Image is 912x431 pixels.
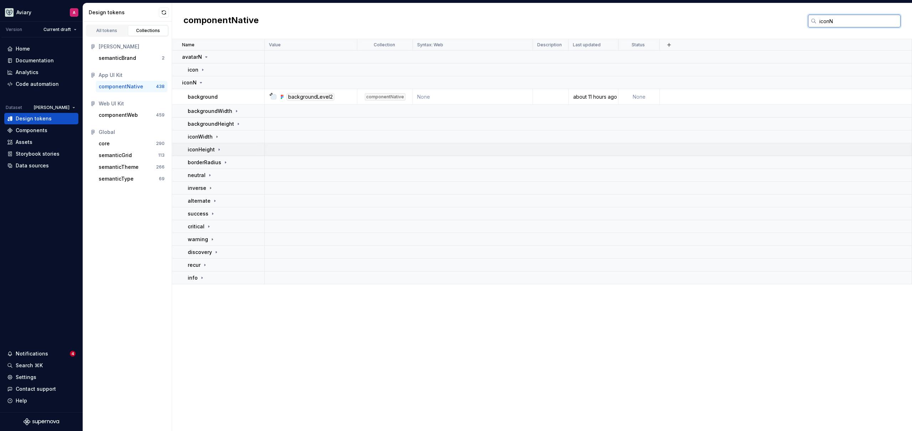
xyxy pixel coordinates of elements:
div: App UI Kit [99,72,165,79]
p: iconWidth [188,133,213,140]
a: Code automation [4,78,78,90]
p: discovery [188,249,212,256]
h2: componentNative [183,15,259,27]
button: semanticType69 [96,173,167,185]
div: core [99,140,110,147]
div: 113 [158,152,165,158]
div: semanticBrand [99,54,136,62]
p: Value [269,42,281,48]
button: semanticGrid113 [96,150,167,161]
div: Design tokens [89,9,159,16]
div: Dataset [6,105,22,110]
div: 2 [162,55,165,61]
a: Data sources [4,160,78,171]
a: Components [4,125,78,136]
div: about 11 hours ago [569,93,618,100]
div: All tokens [89,28,125,33]
p: recur [188,261,201,269]
p: warning [188,236,208,243]
div: Global [99,129,165,136]
div: 69 [159,176,165,182]
p: Status [632,42,645,48]
a: Assets [4,136,78,148]
p: Name [182,42,195,48]
input: Search in tokens... [817,15,901,27]
button: core290 [96,138,167,149]
svg: Supernova Logo [24,418,59,425]
p: Description [537,42,562,48]
div: Analytics [16,69,38,76]
div: 438 [156,84,165,89]
button: [PERSON_NAME] [31,103,78,113]
div: Data sources [16,162,49,169]
div: componentWeb [99,111,138,119]
span: [PERSON_NAME] [34,105,69,110]
div: Storybook stories [16,150,59,157]
button: Search ⌘K [4,360,78,371]
p: iconHeight [188,146,215,153]
p: backgroundHeight [188,120,234,128]
p: neutral [188,172,206,179]
div: semanticTheme [99,163,139,171]
div: Code automation [16,81,59,88]
button: semanticTheme266 [96,161,167,173]
span: 4 [70,351,76,357]
div: componentNative [365,93,405,100]
button: AviaryA [1,5,81,20]
button: Current draft [40,25,80,35]
p: iconN [182,79,197,86]
div: Home [16,45,30,52]
div: Documentation [16,57,54,64]
button: componentNative438 [96,81,167,92]
p: Syntax: Web [417,42,443,48]
p: critical [188,223,204,230]
p: backgroundWidth [188,108,232,115]
p: borderRadius [188,159,221,166]
button: Contact support [4,383,78,395]
div: 290 [156,141,165,146]
p: Last updated [573,42,601,48]
a: Storybook stories [4,148,78,160]
div: backgroundLevel2 [286,93,335,101]
div: componentNative [99,83,143,90]
button: semanticBrand2 [96,52,167,64]
div: Search ⌘K [16,362,43,369]
div: Help [16,397,27,404]
p: info [188,274,198,281]
div: 266 [156,164,165,170]
div: Version [6,27,22,32]
a: Home [4,43,78,54]
div: Components [16,127,47,134]
img: 256e2c79-9abd-4d59-8978-03feab5a3943.png [5,8,14,17]
div: A [73,10,76,15]
p: Collection [374,42,395,48]
div: Assets [16,139,32,146]
a: Settings [4,372,78,383]
p: avatarN [182,53,202,61]
a: Analytics [4,67,78,78]
td: None [618,89,660,105]
div: Aviary [16,9,31,16]
span: Current draft [43,27,71,32]
p: alternate [188,197,211,204]
div: [PERSON_NAME] [99,43,165,50]
p: inverse [188,185,206,192]
div: Notifications [16,350,48,357]
div: Web UI Kit [99,100,165,107]
div: 459 [156,112,165,118]
div: semanticGrid [99,152,132,159]
button: Notifications4 [4,348,78,359]
div: Collections [130,28,166,33]
div: semanticType [99,175,134,182]
div: Settings [16,374,36,381]
p: background [188,93,218,100]
button: componentWeb459 [96,109,167,121]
